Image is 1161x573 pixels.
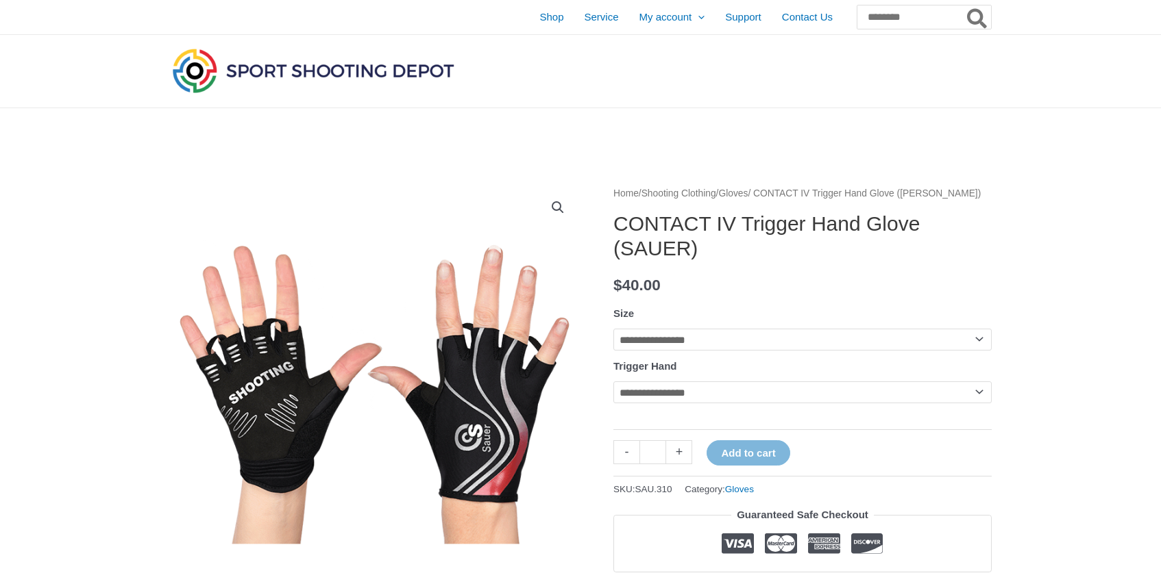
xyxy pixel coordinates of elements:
[718,188,748,199] a: Gloves
[666,440,692,464] a: +
[613,481,672,498] span: SKU:
[641,188,716,199] a: Shooting Clothing
[613,188,639,199] a: Home
[613,277,661,294] bdi: 40.00
[546,195,570,220] a: View full-screen image gallery
[613,307,634,319] label: Size
[169,45,457,96] img: Sport Shooting Depot
[707,440,790,466] button: Add to cart
[613,185,992,203] nav: Breadcrumb
[731,505,874,524] legend: Guaranteed Safe Checkout
[685,481,754,498] span: Category:
[635,484,672,494] span: SAU.310
[613,360,677,372] label: Trigger Hand
[613,212,992,261] h1: CONTACT IV Trigger Hand Glove (SAUER)
[639,440,666,464] input: Product quantity
[613,440,639,464] a: -
[613,277,622,294] span: $
[964,5,991,29] button: Search
[725,484,754,494] a: Gloves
